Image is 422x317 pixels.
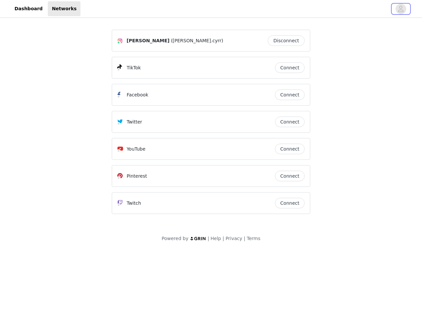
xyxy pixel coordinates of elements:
span: | [208,236,209,241]
p: Pinterest [127,173,147,180]
a: Terms [247,236,260,241]
span: [PERSON_NAME] [127,37,169,44]
p: TikTok [127,64,141,71]
button: Disconnect [268,35,305,46]
button: Connect [275,117,305,127]
img: logo [190,236,206,241]
img: Instagram Icon [117,38,123,44]
div: avatar [398,4,404,14]
button: Connect [275,144,305,154]
p: Twitter [127,119,142,125]
button: Connect [275,171,305,181]
a: Help [211,236,221,241]
span: ([PERSON_NAME].cyrr) [171,37,223,44]
p: Facebook [127,91,148,98]
a: Dashboard [11,1,46,16]
button: Connect [275,89,305,100]
a: Networks [48,1,80,16]
span: | [223,236,224,241]
p: YouTube [127,146,145,153]
button: Connect [275,62,305,73]
p: Twitch [127,200,141,207]
a: Privacy [226,236,242,241]
button: Connect [275,198,305,208]
span: Powered by [162,236,188,241]
span: | [244,236,245,241]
